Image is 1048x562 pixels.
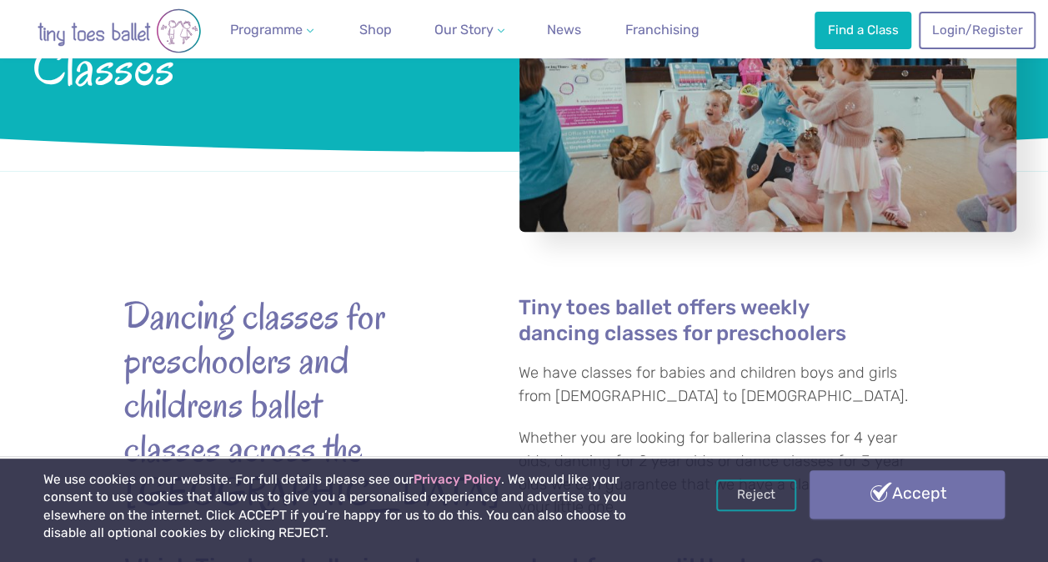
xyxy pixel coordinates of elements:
a: Franchising [619,13,706,47]
a: dancing classes for preschoolers [519,324,846,346]
a: Shop [353,13,399,47]
p: We have classes for babies and children boys and girls from [DEMOGRAPHIC_DATA] to [DEMOGRAPHIC_DA... [519,362,925,408]
a: Reject [716,479,796,511]
a: News [540,13,588,47]
p: Whether you are looking for ballerina classes for 4 year olds, dancing for 2 year olds or dance c... [519,427,925,519]
span: News [547,22,581,38]
a: Find a Class [815,12,911,48]
a: Login/Register [919,12,1035,48]
span: Programme [230,22,303,38]
a: Programme [223,13,320,47]
span: Our Story [434,22,494,38]
span: Shop [359,22,392,38]
p: We use cookies on our website. For full details please see our . We would like your consent to us... [43,471,669,543]
strong: Dancing classes for preschoolers and childrens ballet classes across the [GEOGRAPHIC_DATA] [124,294,424,514]
a: Accept [810,470,1005,519]
h4: Tiny toes ballet offers weekly [519,294,925,346]
a: Our Story [428,13,511,47]
img: tiny toes ballet [19,8,219,53]
span: Franchising [625,22,700,38]
a: Privacy Policy [414,472,501,487]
